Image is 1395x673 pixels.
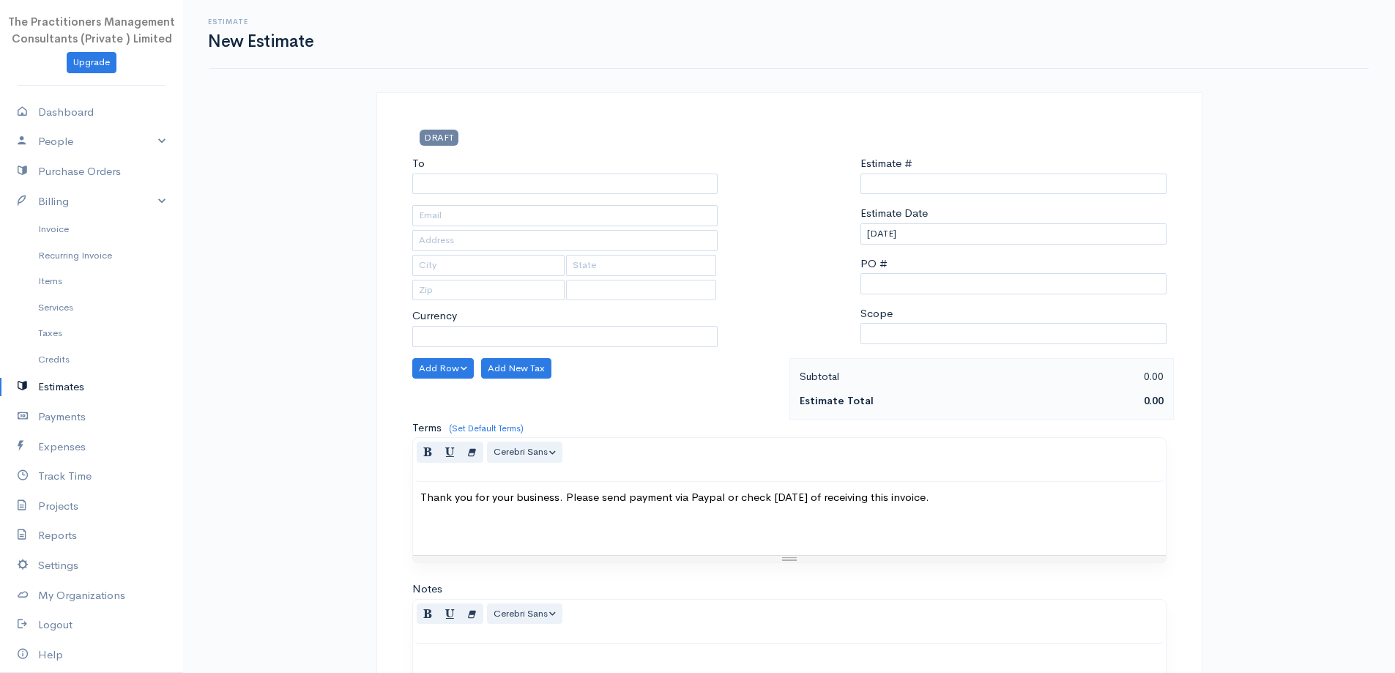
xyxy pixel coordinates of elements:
span: The Practitioners Management Consultants (Private ) Limited [8,15,175,45]
a: (Set Default Terms) [449,423,524,434]
h6: Estimate [208,18,313,26]
h1: New Estimate [208,32,313,51]
button: Remove Font Style (CTRL+\) [461,442,483,463]
input: Email [412,205,718,226]
span: 0.00 [1144,394,1164,407]
span: DRAFT [420,130,458,145]
button: Remove Font Style (CTRL+\) [461,603,483,625]
button: Underline (CTRL+U) [439,603,461,625]
div: Subtotal [792,368,982,386]
label: Currency [412,308,457,324]
label: Notes [412,581,442,598]
button: Font Family [487,442,563,463]
div: 0.00 [981,368,1171,386]
a: Upgrade [67,52,116,73]
button: Bold (CTRL+B) [417,603,439,625]
span: Cerebri Sans [494,607,548,620]
label: Estimate Date [860,205,928,222]
label: Estimate # [860,155,912,172]
label: PO # [860,256,888,272]
input: Address [412,230,718,251]
button: Add New Tax [481,358,551,379]
input: dd-mm-yyyy [860,223,1167,245]
input: Zip [412,280,565,301]
label: To [412,155,425,172]
div: Thank you for your business. Please send payment via Paypal or check [DATE] of receiving this inv... [413,482,1166,555]
label: Terms [412,420,442,436]
strong: Estimate Total [800,394,874,407]
button: Bold (CTRL+B) [417,442,439,463]
input: State [566,255,716,276]
button: Add Row [412,358,475,379]
label: Scope [860,305,893,322]
div: Resize [413,556,1166,562]
span: Cerebri Sans [494,445,548,458]
button: Underline (CTRL+U) [439,442,461,463]
input: City [412,255,565,276]
button: Font Family [487,603,563,625]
